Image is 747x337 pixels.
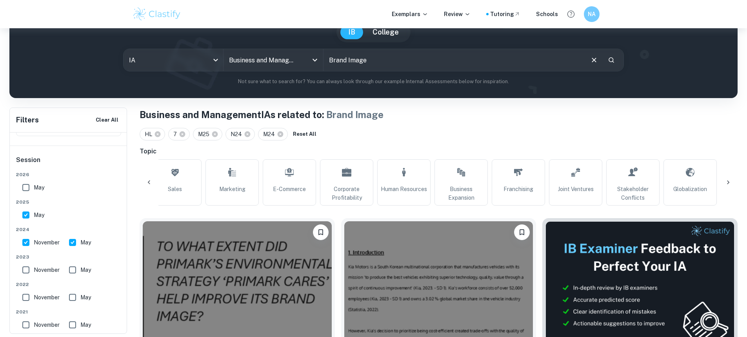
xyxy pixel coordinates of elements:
button: Search [605,53,618,67]
p: Exemplars [392,10,428,18]
button: IB [340,25,363,39]
div: M24 [258,128,288,140]
p: Review [444,10,471,18]
button: NA [584,6,600,22]
div: N24 [225,128,255,140]
button: Help and Feedback [564,7,578,21]
span: Sales [168,185,182,193]
button: Reset All [291,128,318,140]
span: May [34,211,44,219]
div: M25 [193,128,222,140]
div: 7 [168,128,190,140]
span: Globalization [673,185,707,193]
h6: NA [587,10,596,18]
img: Clastify logo [132,6,182,22]
span: Human Resources [381,185,427,193]
span: Joint Ventures [558,185,594,193]
span: 2026 [16,171,121,178]
span: May [80,266,91,274]
span: May [80,293,91,302]
button: Open [309,55,320,66]
span: Franchising [503,185,533,193]
span: November [34,293,60,302]
p: Not sure what to search for? You can always look through our example Internal Assessments below f... [16,78,731,86]
span: M24 [263,130,278,138]
div: HL [140,128,165,140]
span: 2024 [16,226,121,233]
span: Business Expansion [438,185,484,202]
span: E-commerce [273,185,306,193]
a: Schools [536,10,558,18]
span: Marketing [219,185,245,193]
span: Stakeholder Conflicts [610,185,656,202]
span: 7 [173,130,180,138]
span: 2021 [16,308,121,315]
button: Clear [587,53,602,67]
span: May [34,183,44,192]
h6: Topic [140,147,738,156]
span: 2022 [16,281,121,288]
span: HL [145,130,156,138]
h6: Filters [16,115,39,126]
span: N24 [231,130,245,138]
span: 2025 [16,199,121,206]
span: November [34,321,60,329]
span: 2023 [16,253,121,260]
span: November [34,238,60,247]
span: Brand Image [326,109,383,120]
span: M25 [198,130,213,138]
a: Tutoring [490,10,520,18]
span: May [80,238,91,247]
span: May [80,321,91,329]
button: Bookmark [514,224,530,240]
button: College [365,25,407,39]
input: E.g. tech company expansion, marketing strategies, motivation theories... [324,49,583,71]
button: Clear All [94,114,120,126]
div: IA [124,49,223,71]
button: Bookmark [313,224,329,240]
h1: Business and Management IAs related to: [140,107,738,122]
span: November [34,266,60,274]
h6: Session [16,155,121,171]
span: Corporate Profitability [324,185,370,202]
